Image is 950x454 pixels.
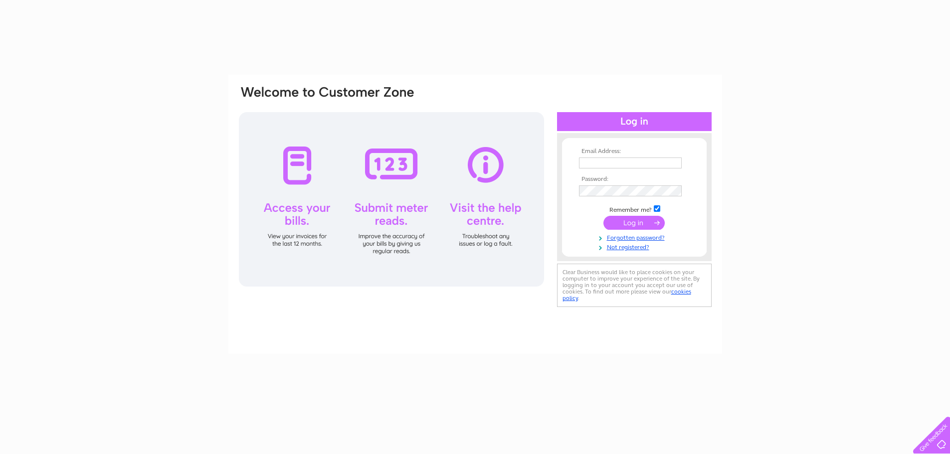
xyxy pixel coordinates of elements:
th: Password: [576,176,692,183]
a: Not registered? [579,242,692,251]
a: Forgotten password? [579,232,692,242]
th: Email Address: [576,148,692,155]
td: Remember me? [576,204,692,214]
input: Submit [603,216,665,230]
a: cookies policy [563,288,691,302]
div: Clear Business would like to place cookies on your computer to improve your experience of the sit... [557,264,712,307]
